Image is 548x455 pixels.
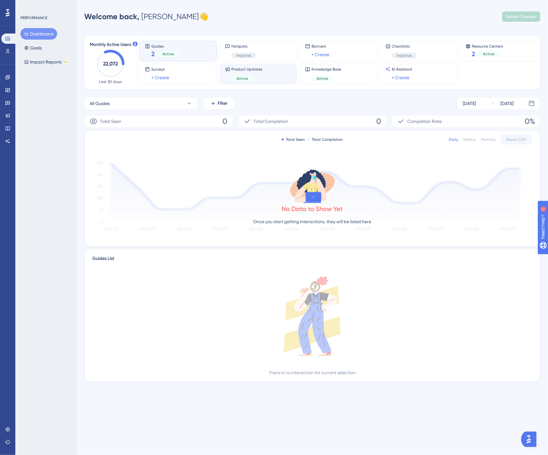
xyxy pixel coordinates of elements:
span: All Guides [90,100,110,107]
span: Active [317,76,328,81]
span: Last 30 days [99,79,122,84]
div: Daily [449,137,458,142]
div: [DATE] [500,100,514,107]
div: Total Completion [308,137,343,142]
p: Once you start getting interactions, they will be listed here [253,218,372,225]
span: 0 [223,116,228,126]
span: Active [236,76,248,81]
button: Export CSV [500,134,532,145]
span: Total Seen [100,118,121,125]
button: All Guides [84,97,198,110]
span: Surveys [151,67,169,72]
span: Guides List [92,255,114,266]
span: Total Completion [254,118,289,125]
div: No Data to Show Yet [282,204,343,213]
span: Product Updates [231,67,262,72]
div: There is no interaction for current selection [269,369,356,376]
span: Monthly Active Users [90,41,131,49]
button: Publish Changes [502,11,540,22]
span: 2 [151,49,155,58]
span: Checklists [392,44,417,49]
div: [PERSON_NAME] 👋 [84,11,208,22]
span: Banners [312,44,329,49]
span: 0% [525,116,535,126]
div: 1 [44,3,46,8]
div: BETA [63,60,69,64]
span: Knowledge Base [312,67,341,72]
span: Need Help? [15,2,40,9]
button: Dashboard [20,28,57,40]
button: Impact ReportsBETA [20,56,72,68]
span: 2 [472,49,476,58]
text: 22,072 [103,61,118,67]
div: Total Seen [282,137,305,142]
span: Guides [151,44,179,48]
iframe: UserGuiding AI Assistant Launcher [521,430,540,449]
span: 0 [376,116,381,126]
span: AI Assistant [392,67,413,72]
span: Hotspots [231,44,256,49]
span: Active [483,51,495,57]
a: + Create [312,51,329,58]
a: + Create [392,74,410,81]
span: Export CSV [507,137,527,142]
div: PERFORMANCE [20,15,47,20]
span: Welcome back, [84,12,139,21]
span: Filter [218,100,228,107]
a: + Create [151,74,169,81]
div: Weekly [463,137,476,142]
span: Active [162,51,174,57]
span: Inactive [236,53,251,58]
span: Inactive [397,53,412,58]
div: Monthly [481,137,495,142]
span: Publish Changes [506,14,537,19]
button: Filter [203,97,235,110]
div: [DATE] [463,100,476,107]
button: Goals [20,42,46,54]
span: Completion Rate [407,118,442,125]
span: Resource Centers [472,44,503,48]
